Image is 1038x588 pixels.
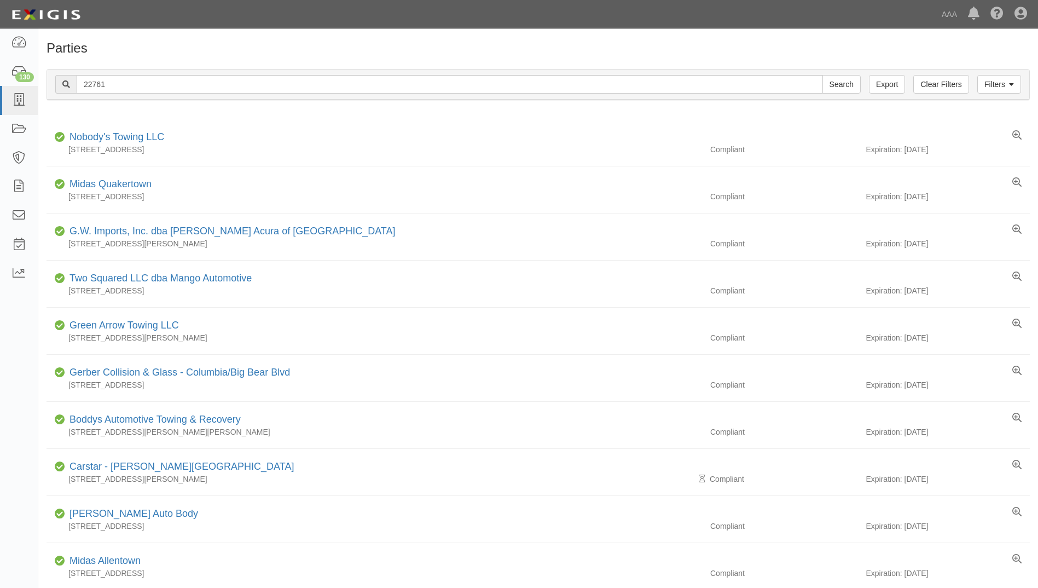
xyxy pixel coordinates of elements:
[866,426,1029,437] div: Expiration: [DATE]
[47,332,702,343] div: [STREET_ADDRESS][PERSON_NAME]
[702,144,866,155] div: Compliant
[1012,507,1022,518] a: View results summary
[47,238,702,249] div: [STREET_ADDRESS][PERSON_NAME]
[69,178,152,189] a: Midas Quakertown
[822,75,861,94] input: Search
[55,557,65,565] i: Compliant
[866,285,1029,296] div: Expiration: [DATE]
[65,460,294,474] div: Carstar - Balch Springs
[55,463,65,471] i: Compliant
[47,41,1030,55] h1: Parties
[1012,319,1022,330] a: View results summary
[69,226,396,237] a: G.W. Imports, Inc. dba [PERSON_NAME] Acura of [GEOGRAPHIC_DATA]
[866,521,1029,532] div: Expiration: [DATE]
[1012,130,1022,141] a: View results summary
[702,426,866,437] div: Compliant
[702,474,866,485] div: Compliant
[913,75,969,94] a: Clear Filters
[55,416,65,424] i: Compliant
[47,285,702,296] div: [STREET_ADDRESS]
[866,474,1029,485] div: Expiration: [DATE]
[990,8,1004,21] i: Help Center - Complianz
[65,413,241,427] div: Boddys Automotive Towing & Recovery
[702,285,866,296] div: Compliant
[866,332,1029,343] div: Expiration: [DATE]
[8,5,84,25] img: logo-5460c22ac91f19d4615b14bd174203de0afe785f0fc80cf4dbbc73dc1793850b.png
[47,144,702,155] div: [STREET_ADDRESS]
[69,131,164,142] a: Nobody's Towing LLC
[69,320,179,331] a: Green Arrow Towing LLC
[65,366,290,380] div: Gerber Collision & Glass - Columbia/Big Bear Blvd
[77,75,823,94] input: Search
[1012,554,1022,565] a: View results summary
[936,3,962,25] a: AAA
[866,568,1029,579] div: Expiration: [DATE]
[65,272,252,286] div: Two Squared LLC dba Mango Automotive
[1012,224,1022,235] a: View results summary
[1012,366,1022,377] a: View results summary
[65,130,164,145] div: Nobody's Towing LLC
[55,275,65,283] i: Compliant
[65,554,141,568] div: Midas Allentown
[702,238,866,249] div: Compliant
[702,521,866,532] div: Compliant
[866,238,1029,249] div: Expiration: [DATE]
[69,367,290,378] a: Gerber Collision & Glass - Columbia/Big Bear Blvd
[65,177,152,192] div: Midas Quakertown
[65,224,396,239] div: G.W. Imports, Inc. dba Goodson Acura of Dallas
[702,379,866,390] div: Compliant
[47,379,702,390] div: [STREET_ADDRESS]
[866,144,1029,155] div: Expiration: [DATE]
[69,555,141,566] a: Midas Allentown
[55,510,65,518] i: Compliant
[866,379,1029,390] div: Expiration: [DATE]
[1012,413,1022,424] a: View results summary
[1012,460,1022,471] a: View results summary
[699,475,705,483] i: Pending Review
[55,322,65,330] i: Compliant
[47,521,702,532] div: [STREET_ADDRESS]
[702,191,866,202] div: Compliant
[55,228,65,235] i: Compliant
[1012,272,1022,283] a: View results summary
[869,75,905,94] a: Export
[65,507,198,521] div: Longstreet Auto Body
[69,508,198,519] a: [PERSON_NAME] Auto Body
[47,474,702,485] div: [STREET_ADDRESS][PERSON_NAME]
[65,319,179,333] div: Green Arrow Towing LLC
[702,332,866,343] div: Compliant
[47,568,702,579] div: [STREET_ADDRESS]
[1012,177,1022,188] a: View results summary
[702,568,866,579] div: Compliant
[977,75,1021,94] a: Filters
[866,191,1029,202] div: Expiration: [DATE]
[55,181,65,188] i: Compliant
[69,414,241,425] a: Boddys Automotive Towing & Recovery
[69,273,252,284] a: Two Squared LLC dba Mango Automotive
[15,72,34,82] div: 130
[47,191,702,202] div: [STREET_ADDRESS]
[47,426,702,437] div: [STREET_ADDRESS][PERSON_NAME][PERSON_NAME]
[69,461,294,472] a: Carstar - [PERSON_NAME][GEOGRAPHIC_DATA]
[55,369,65,377] i: Compliant
[55,134,65,141] i: Compliant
